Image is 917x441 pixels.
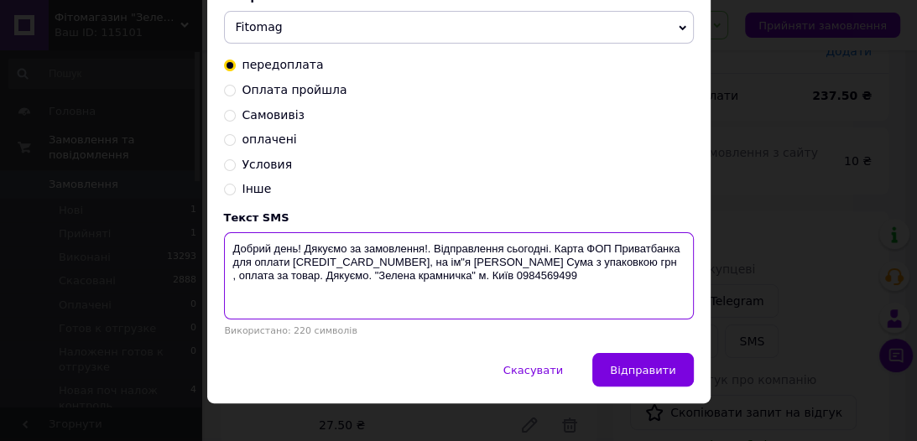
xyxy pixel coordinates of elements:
button: Скасувати [486,353,581,387]
div: Використано: 220 символів [224,325,694,336]
span: передоплата [242,58,324,71]
button: Відправити [592,353,693,387]
span: Скасувати [503,364,563,376]
span: Условия [242,158,293,171]
div: Текст SMS [224,211,694,224]
span: оплачені [242,132,297,146]
textarea: Добрий день! Дякуємо за замовлення!. Відправлення сьогодні. Карта ФОП Приватбанка для оплати [CRE... [224,232,694,319]
span: Відправити [610,364,675,376]
span: Оплата пройшла [242,83,347,96]
span: Самовивіз [242,108,305,122]
span: Fitomag [236,20,283,34]
span: Інше [242,182,272,195]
